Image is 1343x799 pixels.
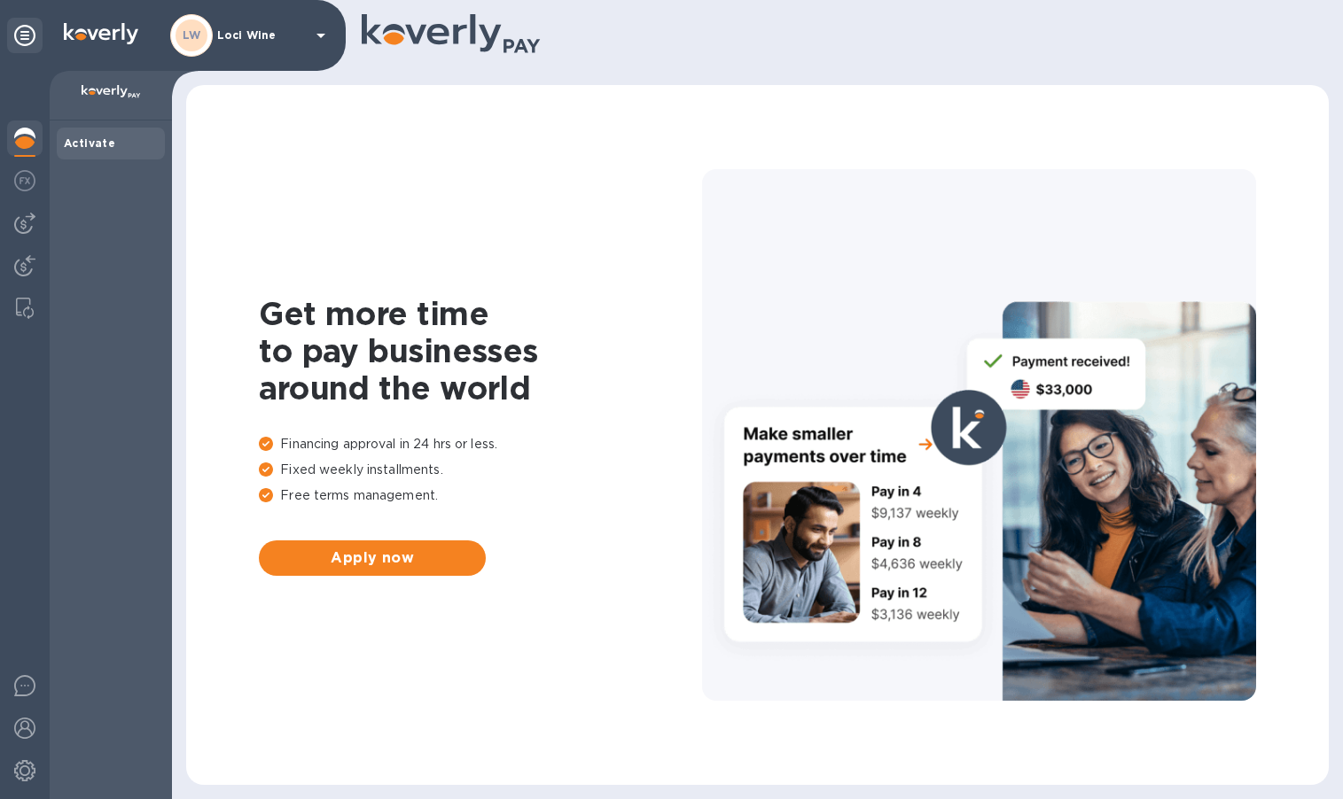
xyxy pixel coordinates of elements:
[259,461,702,479] p: Fixed weekly installments.
[14,170,35,191] img: Foreign exchange
[217,29,306,42] p: Loci Wine
[259,295,702,407] h1: Get more time to pay businesses around the world
[64,23,138,44] img: Logo
[64,136,115,150] b: Activate
[273,547,472,569] span: Apply now
[183,28,201,42] b: LW
[259,486,702,505] p: Free terms management.
[7,18,43,53] div: Unpin categories
[259,435,702,454] p: Financing approval in 24 hrs or less.
[259,540,486,576] button: Apply now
